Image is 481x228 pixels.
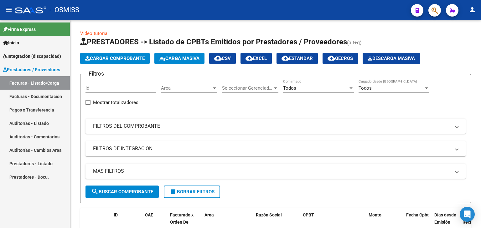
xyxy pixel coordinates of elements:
span: Prestadores / Proveedores [3,66,60,73]
mat-icon: search [91,188,99,195]
button: Gecros [323,53,358,64]
span: (alt+q) [347,40,362,46]
span: - OSMISS [49,3,79,17]
mat-expansion-panel-header: FILTROS DEL COMPROBANTE [85,119,466,134]
button: Carga Masiva [154,53,204,64]
span: Carga Masiva [159,56,199,61]
span: Estandar [282,56,313,61]
mat-icon: cloud_download [214,54,222,62]
span: CAE [145,212,153,217]
mat-expansion-panel-header: FILTROS DE INTEGRACION [85,141,466,156]
mat-icon: delete [169,188,177,195]
span: Area [204,212,214,217]
h3: Filtros [85,69,107,78]
app-download-masive: Descarga masiva de comprobantes (adjuntos) [363,53,420,64]
span: Area [161,85,212,91]
button: CSV [209,53,236,64]
mat-panel-title: FILTROS DEL COMPROBANTE [93,123,451,130]
button: Cargar Comprobante [80,53,150,64]
span: Borrar Filtros [169,189,215,195]
span: ID [114,212,118,217]
span: EXCEL [246,56,267,61]
span: PRESTADORES -> Listado de CPBTs Emitidos por Prestadores / Proveedores [80,37,347,46]
span: Buscar Comprobante [91,189,153,195]
button: Buscar Comprobante [85,186,159,198]
span: Monto [369,212,381,217]
button: EXCEL [240,53,272,64]
mat-icon: person [468,6,476,13]
a: Video tutorial [80,31,109,36]
button: Descarga Masiva [363,53,420,64]
mat-panel-title: MAS FILTROS [93,168,451,175]
span: CSV [214,56,231,61]
span: Fecha Cpbt [406,212,429,217]
mat-expansion-panel-header: MAS FILTROS [85,164,466,179]
mat-panel-title: FILTROS DE INTEGRACION [93,145,451,152]
button: Estandar [277,53,318,64]
span: Fecha Recibido [463,212,480,225]
span: Todos [359,85,372,91]
span: Razón Social [256,212,282,217]
span: Días desde Emisión [434,212,456,225]
button: Borrar Filtros [164,186,220,198]
mat-icon: menu [5,6,13,13]
span: Mostrar totalizadores [93,99,138,106]
mat-icon: cloud_download [328,54,335,62]
span: Gecros [328,56,353,61]
span: Todos [283,85,296,91]
span: Integración (discapacidad) [3,53,61,60]
span: CPBT [303,212,314,217]
div: Open Intercom Messenger [460,207,475,222]
span: Cargar Comprobante [85,56,145,61]
span: Seleccionar Gerenciador [222,85,273,91]
span: Facturado x Orden De [170,212,194,225]
span: Inicio [3,39,19,46]
span: Firma Express [3,26,36,33]
mat-icon: cloud_download [282,54,289,62]
span: Descarga Masiva [368,56,415,61]
mat-icon: cloud_download [246,54,253,62]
